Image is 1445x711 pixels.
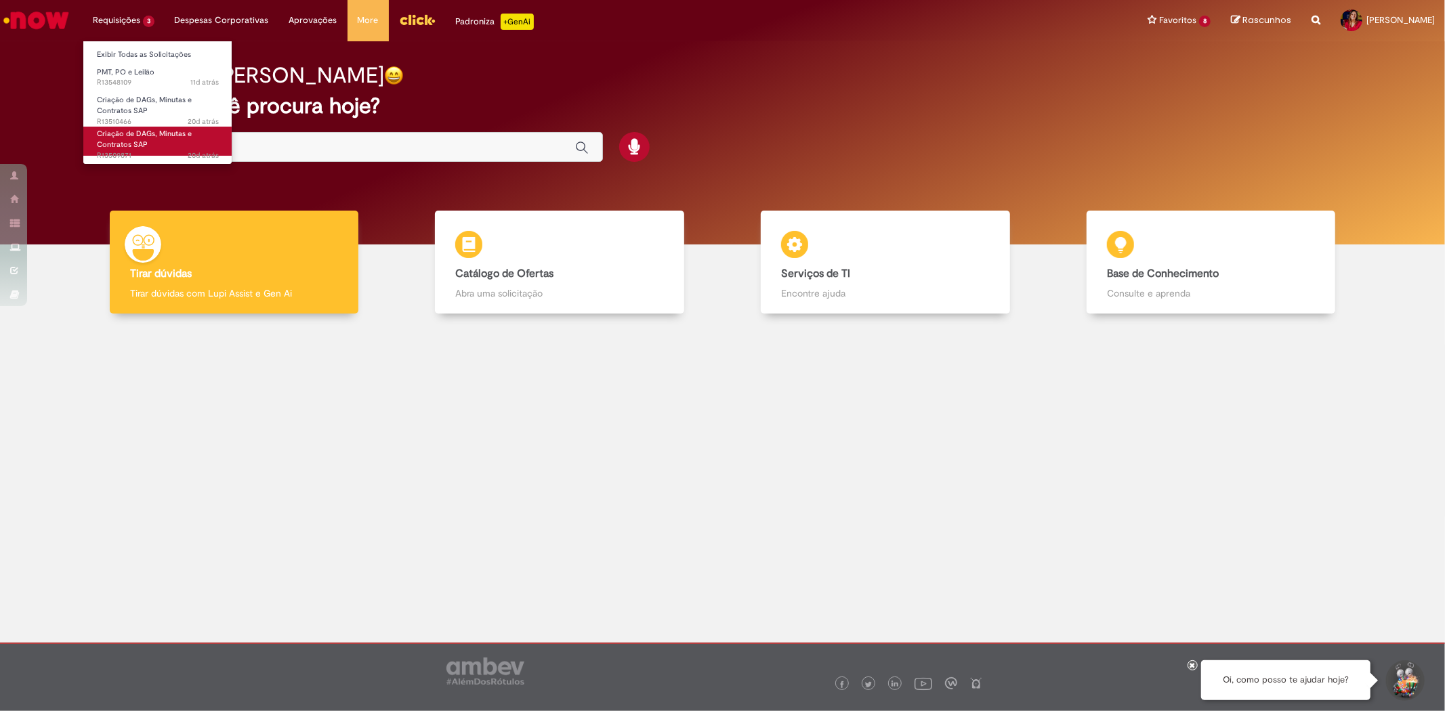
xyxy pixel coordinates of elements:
span: 8 [1199,16,1211,27]
a: Serviços de TI Encontre ajuda [723,211,1049,314]
a: Aberto R13548109 : PMT, PO e Leilão [83,65,232,90]
span: Rascunhos [1242,14,1291,26]
p: Consulte e aprenda [1107,286,1316,300]
span: [PERSON_NAME] [1366,14,1435,26]
img: logo_footer_facebook.png [839,681,845,688]
div: Oi, como posso te ajudar hoje? [1201,660,1370,700]
span: PMT, PO e Leilão [97,67,154,77]
span: 20d atrás [188,150,219,160]
h2: Bom dia, [PERSON_NAME] [125,64,384,87]
span: Criação de DAGs, Minutas e Contratos SAP [97,95,192,116]
a: Tirar dúvidas Tirar dúvidas com Lupi Assist e Gen Ai [71,211,397,314]
a: Aberto R13509871 : Criação de DAGs, Minutas e Contratos SAP [83,127,232,156]
b: Base de Conhecimento [1107,267,1219,280]
span: 3 [143,16,154,27]
p: Encontre ajuda [781,286,990,300]
a: Aberto R13510466 : Criação de DAGs, Minutas e Contratos SAP [83,93,232,122]
img: logo_footer_linkedin.png [892,681,898,689]
img: logo_footer_youtube.png [915,674,932,692]
p: +GenAi [501,14,534,30]
span: R13509871 [97,150,219,161]
time: 18/09/2025 16:13:24 [190,77,219,87]
span: 20d atrás [188,116,219,127]
b: Serviços de TI [781,267,850,280]
span: R13548109 [97,77,219,88]
span: 11d atrás [190,77,219,87]
span: Criação de DAGs, Minutas e Contratos SAP [97,129,192,150]
img: logo_footer_ambev_rotulo_gray.png [446,658,524,685]
img: click_logo_yellow_360x200.png [399,9,436,30]
b: Tirar dúvidas [130,267,192,280]
div: Padroniza [456,14,534,30]
time: 09/09/2025 18:50:24 [188,116,219,127]
a: Catálogo de Ofertas Abra uma solicitação [397,211,723,314]
time: 09/09/2025 17:27:20 [188,150,219,160]
a: Exibir Todas as Solicitações [83,47,232,62]
span: More [358,14,379,27]
span: R13510466 [97,116,219,127]
img: logo_footer_workplace.png [945,677,957,689]
img: logo_footer_naosei.png [970,677,982,689]
p: Tirar dúvidas com Lupi Assist e Gen Ai [130,286,339,300]
img: logo_footer_twitter.png [865,681,872,688]
span: Aprovações [289,14,337,27]
b: Catálogo de Ofertas [455,267,553,280]
span: Favoritos [1159,14,1196,27]
img: ServiceNow [1,7,71,34]
a: Base de Conhecimento Consulte e aprenda [1048,211,1374,314]
h2: O que você procura hoje? [125,94,1320,118]
p: Abra uma solicitação [455,286,664,300]
button: Iniciar Conversa de Suporte [1384,660,1425,701]
ul: Requisições [83,41,232,165]
span: Despesas Corporativas [175,14,269,27]
span: Requisições [93,14,140,27]
img: happy-face.png [384,66,404,85]
a: Rascunhos [1231,14,1291,27]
